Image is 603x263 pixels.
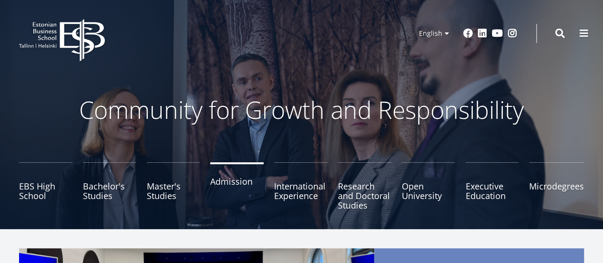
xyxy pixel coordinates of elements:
a: Master's Studies [147,162,200,210]
a: Linkedin [478,29,487,38]
a: Open University [402,162,455,210]
a: Microdegrees [529,162,584,210]
a: Executive Education [465,162,519,210]
a: Facebook [463,29,473,38]
a: Youtube [492,29,503,38]
a: Instagram [508,29,517,38]
a: Bachelor's Studies [83,162,136,210]
a: Admission [210,162,264,210]
a: Research and Doctoral Studies [338,162,391,210]
a: International Experience [274,162,327,210]
a: EBS High School [19,162,72,210]
p: Community for Growth and Responsibility [49,95,554,124]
